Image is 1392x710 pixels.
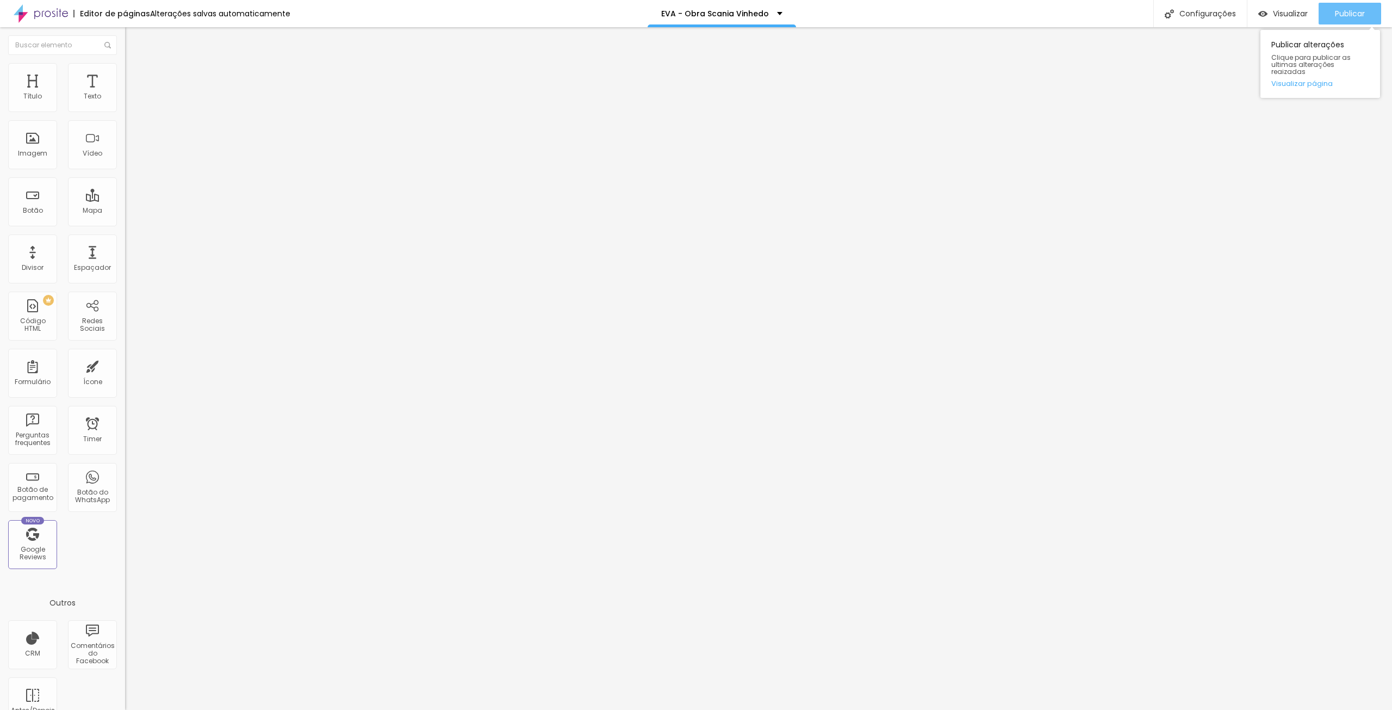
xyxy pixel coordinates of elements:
div: Botão de pagamento [11,486,54,502]
div: Divisor [22,264,43,271]
div: Editor de páginas [73,10,150,17]
div: Formulário [15,378,51,386]
div: Título [23,92,42,100]
div: Novo [21,517,45,524]
a: Visualizar página [1271,80,1369,87]
div: Imagem [18,150,47,157]
iframe: Editor [125,27,1392,710]
button: Publicar [1319,3,1381,24]
img: view-1.svg [1258,9,1267,18]
div: Botão do WhatsApp [71,489,114,504]
div: Espaçador [74,264,111,271]
div: Perguntas frequentes [11,431,54,447]
span: Visualizar [1273,9,1308,18]
div: Redes Sociais [71,317,114,333]
span: Publicar [1335,9,1365,18]
div: Mapa [83,207,102,214]
div: Botão [23,207,43,214]
div: Código HTML [11,317,54,333]
img: Icone [1165,9,1174,18]
span: Clique para publicar as ultimas alterações reaizadas [1271,54,1369,76]
img: Icone [104,42,111,48]
div: Comentários do Facebook [71,642,114,665]
div: Vídeo [83,150,102,157]
div: Google Reviews [11,546,54,561]
div: Publicar alterações [1260,30,1380,98]
p: EVA - Obra Scania Vinhedo [661,10,769,17]
input: Buscar elemento [8,35,117,55]
div: CRM [25,650,40,657]
button: Visualizar [1247,3,1319,24]
div: Timer [83,435,102,443]
div: Texto [84,92,101,100]
div: Alterações salvas automaticamente [150,10,290,17]
div: Ícone [83,378,102,386]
